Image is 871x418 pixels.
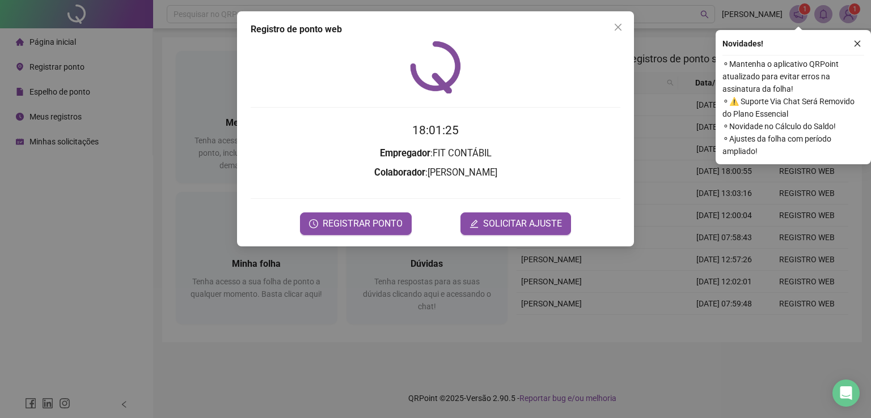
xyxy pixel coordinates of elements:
[380,148,430,159] strong: Empregador
[374,167,425,178] strong: Colaborador
[300,212,412,235] button: REGISTRAR PONTO
[722,133,864,157] span: ⚬ Ajustes da folha com período ampliado!
[323,217,403,231] span: REGISTRAR PONTO
[309,219,318,228] span: clock-circle
[832,379,860,407] div: Open Intercom Messenger
[853,40,861,48] span: close
[251,165,620,180] h3: : [PERSON_NAME]
[722,120,864,133] span: ⚬ Novidade no Cálculo do Saldo!
[251,23,620,36] div: Registro de ponto web
[470,219,479,228] span: edit
[614,23,623,32] span: close
[251,146,620,161] h3: : FIT CONTÁBIL
[460,212,571,235] button: editSOLICITAR AJUSTE
[722,37,763,50] span: Novidades !
[410,41,461,93] img: QRPoint
[483,217,562,231] span: SOLICITAR AJUSTE
[722,58,864,95] span: ⚬ Mantenha o aplicativo QRPoint atualizado para evitar erros na assinatura da folha!
[412,123,459,137] time: 18:01:25
[722,95,864,120] span: ⚬ ⚠️ Suporte Via Chat Será Removido do Plano Essencial
[609,18,627,36] button: Close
